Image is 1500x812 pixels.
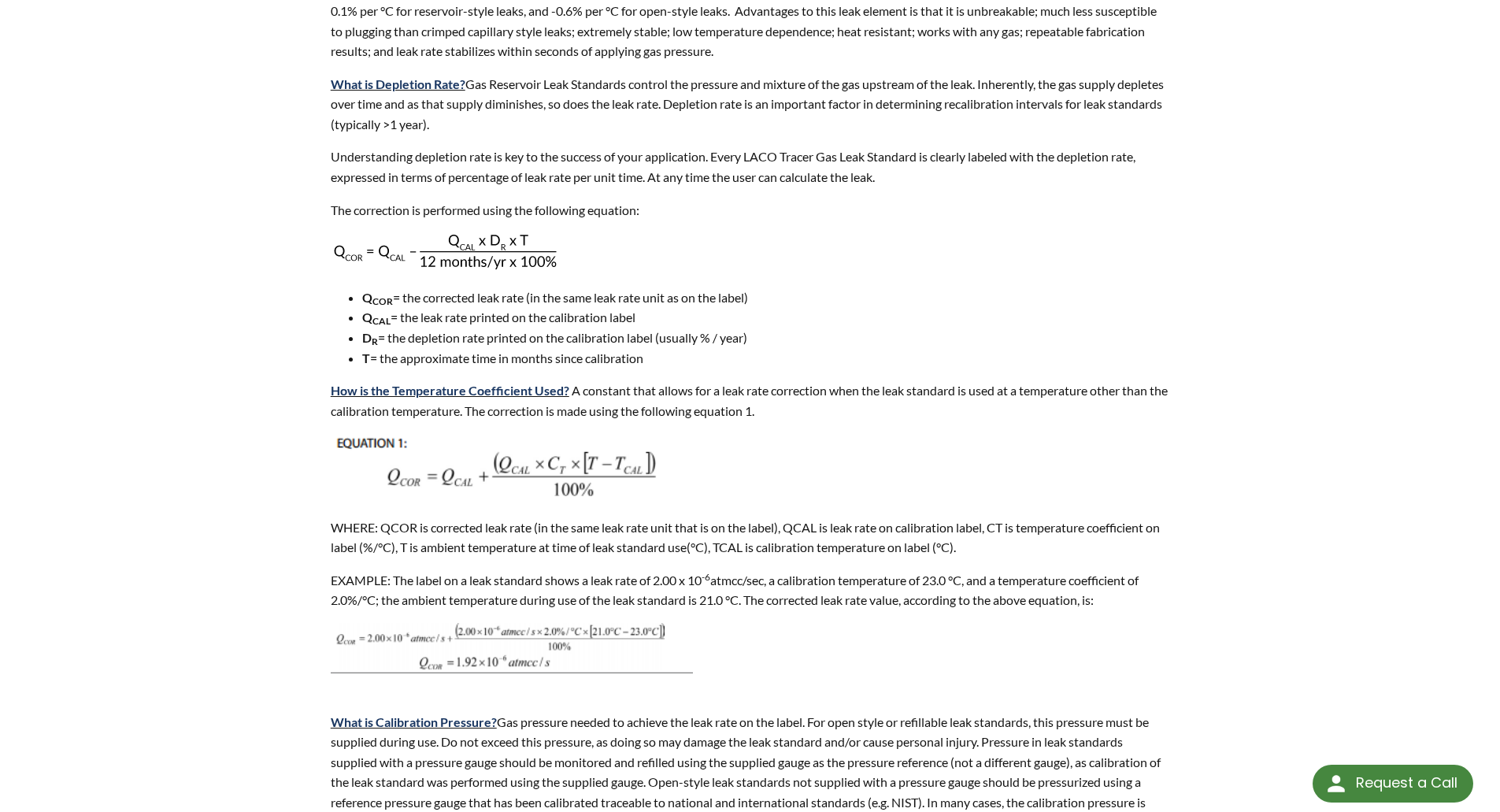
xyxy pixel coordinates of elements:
[362,307,1170,328] li: = the leak rate printed on the calibration label
[1324,771,1349,796] img: round button
[331,200,1170,221] p: The correction is performed using the following equation:
[331,232,557,269] img: Depletion-Rate-Equation.png
[331,570,1170,610] p: EXAMPLE: The label on a leak standard shows a leak rate of 2.00 x 10 atmcc/sec, a calibration tem...
[331,76,1164,132] span: Gas Reservoir Leak Standards control the pressure and mixture of the gas upstream of the leak. In...
[331,517,1170,558] p: WHERE: QCOR is corrected leak rate (in the same leak rate unit that is on the label), QCAL is lea...
[362,350,370,365] strong: T
[1356,765,1457,801] div: Request a Call
[362,348,1170,369] li: = the approximate time in months since calibration
[362,310,372,324] strong: Q
[362,287,1170,308] li: = the corrected leak rate (in the same leak rate unit as on the label)
[331,433,701,499] img: blob
[331,76,465,91] a: What is Depletion Rate?
[362,328,1170,348] li: = the depletion rate printed on the calibration label (usually % / year)
[331,714,497,729] a: What is Calibration Pressure?
[331,383,569,398] a: How is the Temperature Coefficient Used?
[372,315,391,327] strong: CAL
[331,380,1170,421] p: A constant that allows for a leak rate correction when the leak standard is used at a temperature...
[331,146,1170,187] p: Understanding depletion rate is key to the success of your application. Every LACO Tracer Gas Lea...
[372,336,378,347] strong: R
[362,290,372,305] strong: Q
[702,571,710,583] sup: -6
[331,623,693,673] img: blob
[362,330,372,345] strong: D
[372,295,393,307] strong: COR
[1313,765,1473,803] div: Request a Call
